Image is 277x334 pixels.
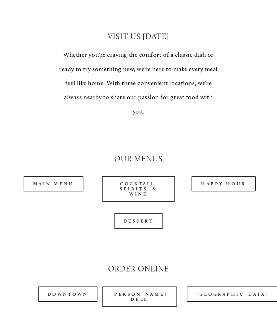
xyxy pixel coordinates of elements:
[59,31,218,42] h2: Visit Us [DATE]
[17,264,261,275] h2: Order Online
[24,176,83,191] a: Main Menu
[59,48,218,119] p: Whether you're craving the comfort of a classic dish or ready to try something new, we’re here to...
[192,176,256,191] a: Happy Hour
[38,286,97,302] a: Downtown
[102,176,175,202] a: Cocktail, Spirits, & Wine
[114,213,163,229] a: Dessert
[102,286,177,307] a: [PERSON_NAME] Dell
[17,153,261,164] h2: Our Menus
